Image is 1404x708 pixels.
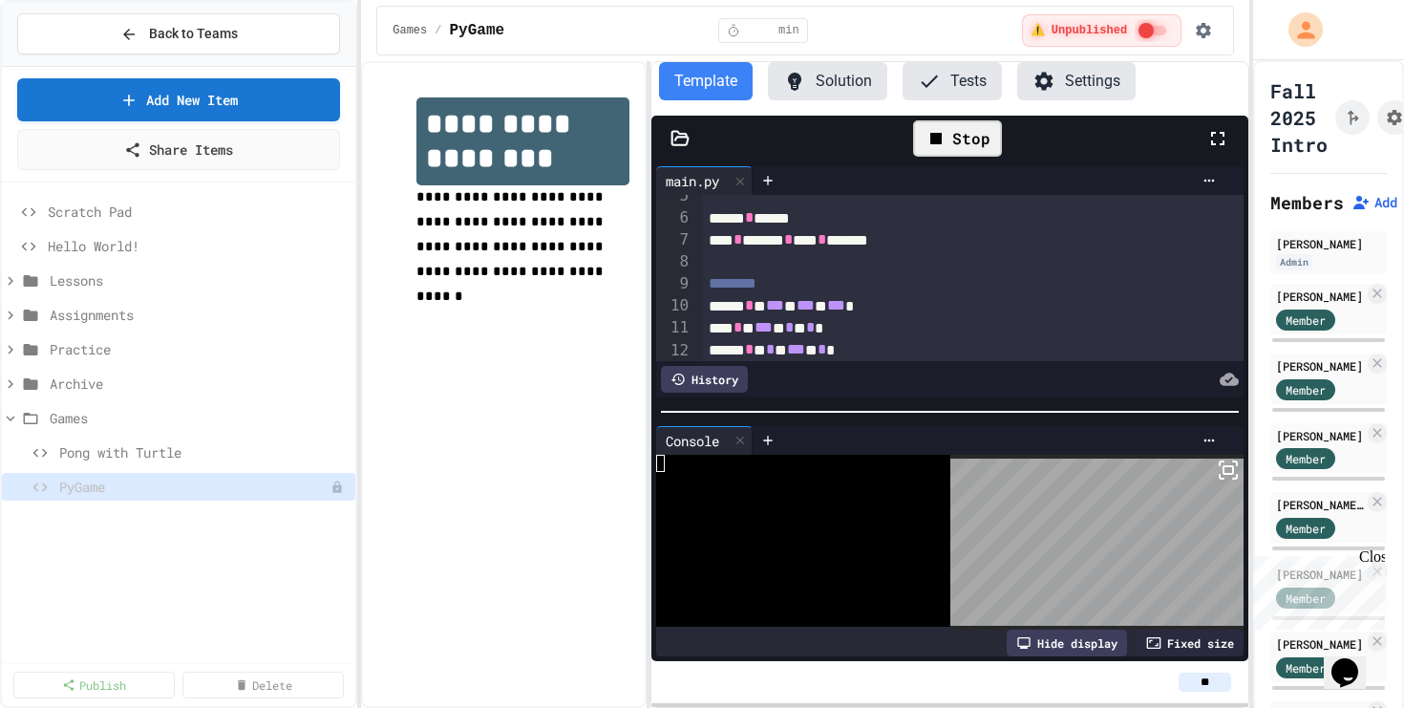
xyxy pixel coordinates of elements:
div: [PERSON_NAME] [1276,235,1381,252]
div: Hide display [1007,630,1127,656]
div: 11 [656,317,691,339]
div: History [661,366,748,393]
span: Member [1286,520,1326,537]
span: Member [1286,450,1326,467]
span: Pong with Turtle [59,442,348,462]
div: My Account [1268,8,1328,52]
div: Chat with us now!Close [8,8,132,121]
span: Scratch Pad [48,202,348,222]
div: ⚠️ Students cannot see this content! Click the toggle to publish it and make it visible to your c... [1021,14,1181,47]
a: Publish [13,672,175,698]
span: Practice [50,339,348,359]
div: 6 [656,207,691,229]
h2: Members [1270,189,1344,216]
button: Click to see fork details [1335,100,1370,135]
div: main.py [656,166,753,195]
span: ⚠️ Unpublished [1030,23,1127,38]
div: 8 [656,251,691,272]
span: Member [1286,381,1326,398]
div: [PERSON_NAME] [1276,357,1364,375]
div: Unpublished [330,481,344,494]
button: Solution [768,62,887,100]
span: Hello World! [48,236,348,256]
span: Archive [50,374,348,394]
div: 9 [656,273,691,295]
span: Games [50,408,348,428]
h1: Fall 2025 Intro [1270,77,1328,158]
div: [PERSON_NAME] [1276,288,1364,305]
button: Tests [903,62,1002,100]
div: [PERSON_NAME][GEOGRAPHIC_DATA] [1276,496,1364,513]
div: Admin [1276,254,1312,270]
span: min [778,23,799,38]
div: Stop [913,120,1002,157]
div: Console [656,426,753,455]
div: 7 [656,229,691,251]
span: Member [1286,659,1326,676]
span: / [435,23,441,38]
span: Assignments [50,305,348,325]
div: 12 [656,340,691,362]
div: [PERSON_NAME] [1276,635,1364,653]
a: Add New Item [17,78,340,121]
div: Console [656,431,729,451]
span: Lessons [50,270,348,290]
button: Add [1351,193,1397,212]
iframe: chat widget [1324,632,1385,689]
span: PyGame [449,19,504,42]
div: [PERSON_NAME] [1276,427,1364,444]
div: main.py [656,171,729,191]
span: Member [1286,311,1326,329]
div: Fixed size [1137,630,1244,656]
a: Share Items [17,129,340,170]
span: PyGame [59,477,330,497]
button: Settings [1017,62,1136,100]
iframe: chat widget [1245,548,1385,630]
div: 5 [656,185,691,206]
div: 10 [656,295,691,317]
span: Games [393,23,427,38]
span: Back to Teams [149,24,238,44]
button: Back to Teams [17,13,340,54]
button: Template [659,62,753,100]
a: Delete [182,672,344,698]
